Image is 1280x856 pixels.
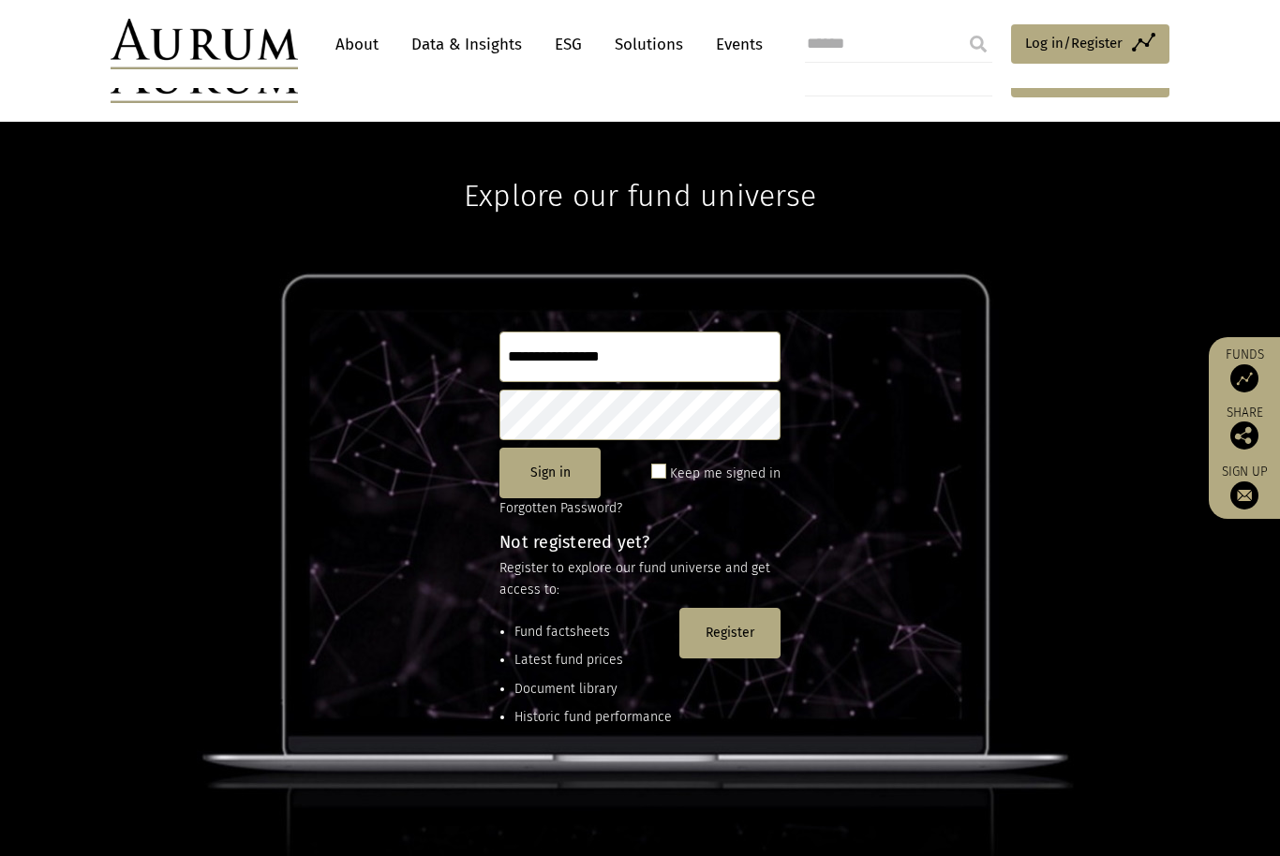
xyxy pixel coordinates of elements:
a: Funds [1218,347,1271,392]
a: Solutions [605,27,692,62]
button: Register [679,608,781,658]
h4: Not registered yet? [499,534,781,551]
img: Access Funds [1230,364,1258,392]
a: Sign up [1218,464,1271,509]
a: Data & Insights [402,27,531,62]
input: Submit [960,25,997,63]
img: Share this post [1230,421,1258,450]
img: Sign up to our newsletter [1230,481,1258,509]
p: Register to explore our fund universe and get access to: [499,558,781,600]
h1: Explore our fund universe [464,122,816,214]
a: Forgotten Password? [499,500,622,516]
div: Share [1218,406,1271,450]
a: ESG [545,27,591,62]
li: Historic fund performance [514,707,672,728]
li: Document library [514,679,672,700]
a: About [326,27,388,62]
li: Fund factsheets [514,622,672,642]
button: Sign in [499,448,601,498]
label: Keep me signed in [670,463,781,485]
a: Log in/Register [1011,24,1169,64]
li: Latest fund prices [514,650,672,671]
a: Events [707,27,763,62]
img: Aurum [111,19,298,69]
span: Log in/Register [1025,32,1123,54]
